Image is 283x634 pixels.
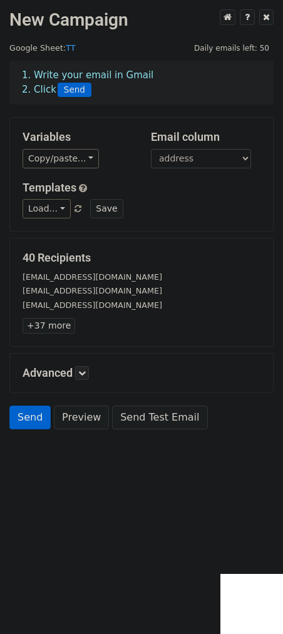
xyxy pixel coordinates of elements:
[23,130,132,144] h5: Variables
[190,43,274,53] a: Daily emails left: 50
[9,406,51,429] a: Send
[23,149,99,168] a: Copy/paste...
[23,199,71,218] a: Load...
[23,300,162,310] small: [EMAIL_ADDRESS][DOMAIN_NAME]
[23,366,260,380] h5: Advanced
[151,130,260,144] h5: Email column
[112,406,207,429] a: Send Test Email
[90,199,123,218] button: Save
[190,41,274,55] span: Daily emails left: 50
[13,68,270,97] div: 1. Write your email in Gmail 2. Click
[23,318,75,334] a: +37 more
[54,406,109,429] a: Preview
[220,574,283,634] div: 聊天小组件
[23,181,76,194] a: Templates
[9,9,274,31] h2: New Campaign
[58,83,91,98] span: Send
[23,286,162,295] small: [EMAIL_ADDRESS][DOMAIN_NAME]
[66,43,75,53] a: TT
[23,251,260,265] h5: 40 Recipients
[220,574,283,634] iframe: Chat Widget
[23,272,162,282] small: [EMAIL_ADDRESS][DOMAIN_NAME]
[9,43,76,53] small: Google Sheet:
